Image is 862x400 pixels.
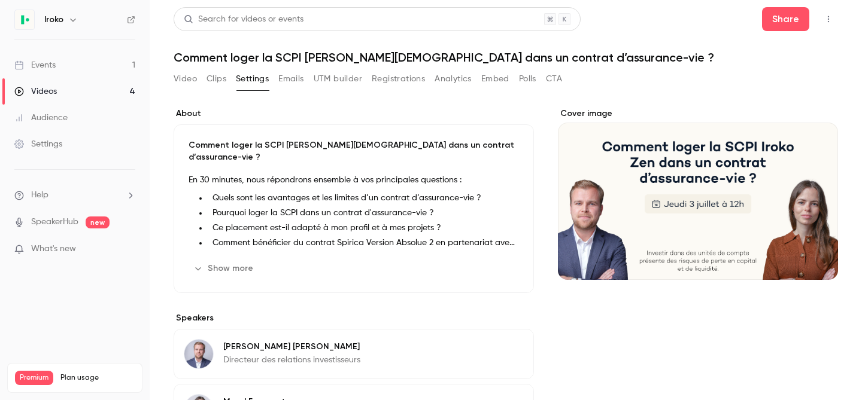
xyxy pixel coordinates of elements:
[207,69,226,88] button: Clips
[546,69,562,88] button: CTA
[174,50,838,65] h1: Comment loger la SCPI [PERSON_NAME][DEMOGRAPHIC_DATA] dans un contrat d’assurance-vie ?
[15,371,53,385] span: Premium
[223,341,360,353] p: [PERSON_NAME] [PERSON_NAME]
[558,108,838,280] section: Cover image
[174,69,197,88] button: Video
[86,216,110,228] span: new
[189,139,519,163] p: Comment loger la SCPI [PERSON_NAME][DEMOGRAPHIC_DATA] dans un contrat d’assurance-vie ?
[184,13,303,26] div: Search for videos or events
[819,10,838,29] button: Top Bar Actions
[208,222,519,234] li: Ce placement est-il adapté à mon profil et à mes projets ?
[558,108,838,120] label: Cover image
[14,138,62,150] div: Settings
[31,189,48,201] span: Help
[14,86,57,97] div: Videos
[314,69,362,88] button: UTM builder
[372,69,425,88] button: Registrations
[31,216,78,228] a: SpeakerHub
[208,237,519,249] li: Comment bénéficier du contrat Spirica Version Absolue 2 en partenariat avec [PERSON_NAME] ?
[481,69,509,88] button: Embed
[762,7,809,31] button: Share
[208,207,519,219] li: Pourquoi loger la SCPI dans un contrat d'assurance-vie ?
[44,14,63,26] h6: Iroko
[14,59,56,71] div: Events
[184,340,213,368] img: Antoine Charbonneau
[14,112,68,124] div: Audience
[519,69,536,88] button: Polls
[31,243,76,255] span: What's new
[174,312,534,324] label: Speakers
[174,329,534,379] div: Antoine Charbonneau[PERSON_NAME] [PERSON_NAME]Directeur des relations investisseurs
[14,189,135,201] li: help-dropdown-opener
[174,108,534,120] label: About
[208,192,519,204] li: Quels sont les avantages et les limites d’un contrat d’assurance-vie ?
[121,244,135,255] iframe: Noticeable Trigger
[189,173,519,187] p: En 30 minutes, nous répondrons ensemble à vos principales questions :
[60,373,135,383] span: Plan usage
[15,10,34,29] img: Iroko
[189,259,260,278] button: Show more
[236,69,269,88] button: Settings
[435,69,472,88] button: Analytics
[223,354,360,366] p: Directeur des relations investisseurs
[278,69,303,88] button: Emails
